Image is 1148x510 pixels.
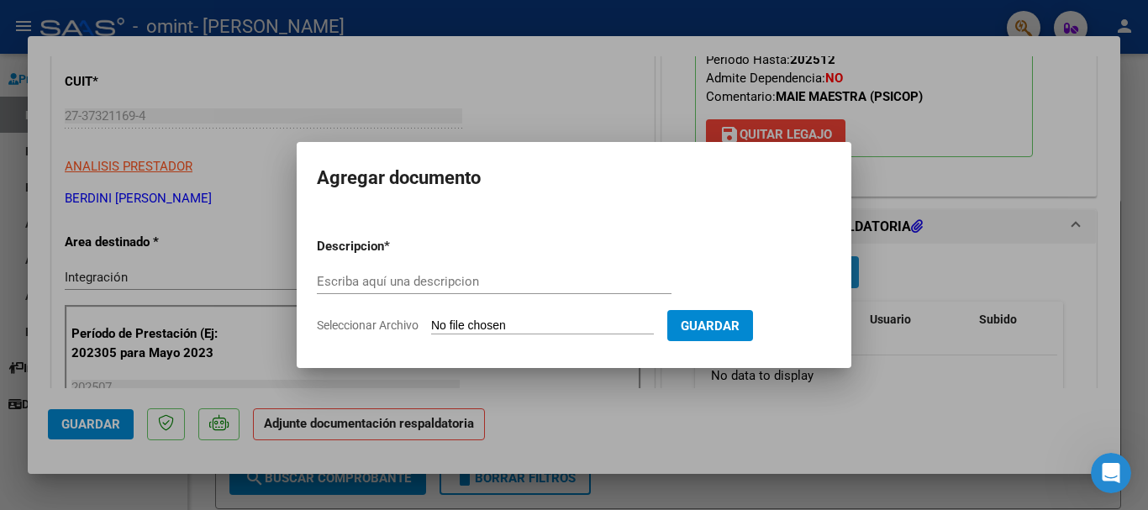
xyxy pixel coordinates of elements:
p: Descripcion [317,237,471,256]
h2: Agregar documento [317,162,831,194]
iframe: Intercom live chat [1091,453,1131,493]
span: Seleccionar Archivo [317,318,419,332]
span: Guardar [681,318,740,334]
button: Guardar [667,310,753,341]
